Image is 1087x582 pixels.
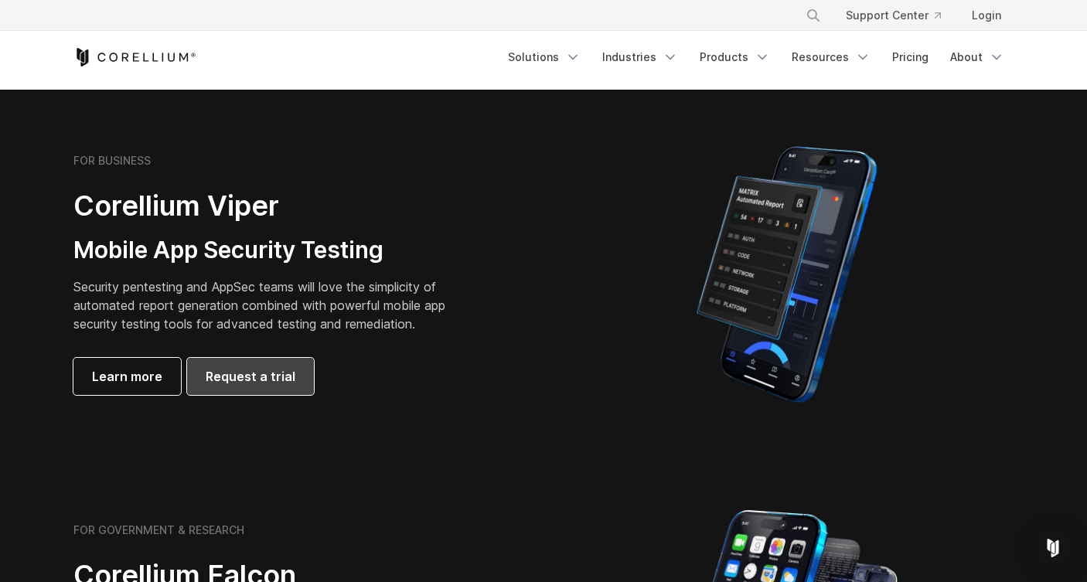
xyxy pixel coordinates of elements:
a: Corellium Home [73,48,196,66]
a: Pricing [883,43,938,71]
div: Navigation Menu [787,2,1014,29]
a: Request a trial [187,358,314,395]
h6: FOR BUSINESS [73,154,151,168]
div: Navigation Menu [499,43,1014,71]
a: Industries [593,43,687,71]
h6: FOR GOVERNMENT & RESEARCH [73,523,244,537]
p: Security pentesting and AppSec teams will love the simplicity of automated report generation comb... [73,277,469,333]
a: Login [959,2,1014,29]
span: Learn more [92,367,162,386]
a: Resources [782,43,880,71]
a: Learn more [73,358,181,395]
h3: Mobile App Security Testing [73,236,469,265]
a: Solutions [499,43,590,71]
h2: Corellium Viper [73,189,469,223]
button: Search [799,2,827,29]
a: Support Center [833,2,953,29]
img: Corellium MATRIX automated report on iPhone showing app vulnerability test results across securit... [670,139,903,410]
span: Request a trial [206,367,295,386]
a: About [941,43,1014,71]
a: Products [690,43,779,71]
div: Open Intercom Messenger [1034,529,1072,567]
